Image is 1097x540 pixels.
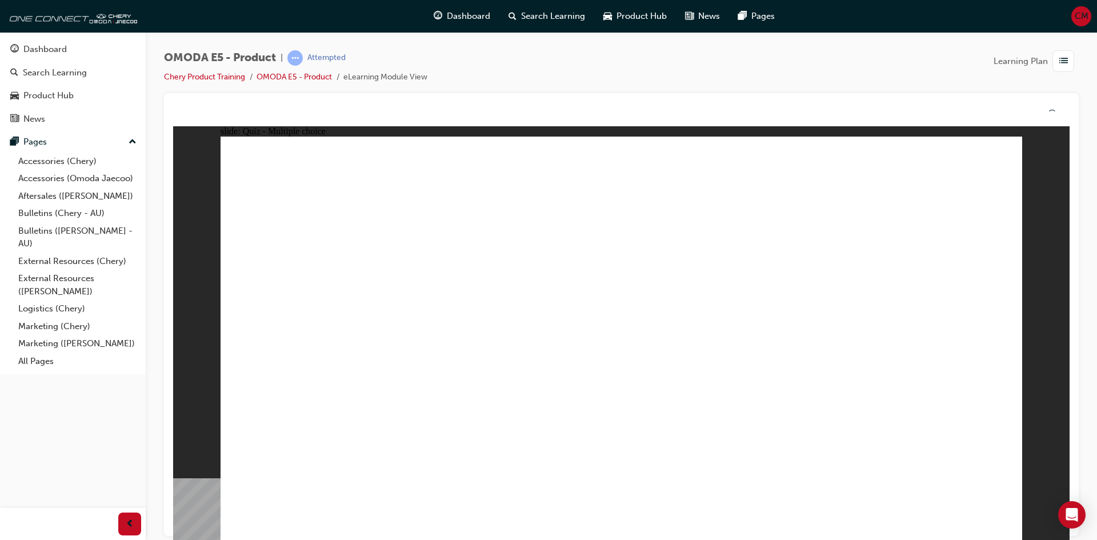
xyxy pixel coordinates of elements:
div: News [23,113,45,126]
span: news-icon [685,9,694,23]
div: Search Learning [23,66,87,79]
a: Chery Product Training [164,72,245,82]
div: Product Hub [23,89,74,102]
li: eLearning Module View [343,71,427,84]
span: pages-icon [738,9,747,23]
span: pages-icon [10,137,19,147]
a: Accessories (Chery) [14,153,141,170]
div: Dashboard [23,43,67,56]
a: guage-iconDashboard [425,5,499,28]
a: Bulletins (Chery - AU) [14,205,141,222]
a: car-iconProduct Hub [594,5,676,28]
a: search-iconSearch Learning [499,5,594,28]
button: DashboardSearch LearningProduct HubNews [5,37,141,131]
span: search-icon [10,68,18,78]
span: Product Hub [616,10,667,23]
a: pages-iconPages [729,5,784,28]
span: car-icon [10,91,19,101]
div: Attempted [307,53,346,63]
span: News [698,10,720,23]
a: External Resources (Chery) [14,253,141,270]
span: Search Learning [521,10,585,23]
img: oneconnect [6,5,137,27]
a: News [5,109,141,130]
span: Learning Plan [994,55,1048,68]
a: Dashboard [5,39,141,60]
span: news-icon [10,114,19,125]
div: Open Intercom Messenger [1058,501,1086,529]
a: Marketing (Chery) [14,318,141,335]
span: Dashboard [447,10,490,23]
button: Pages [5,131,141,153]
span: car-icon [603,9,612,23]
span: up-icon [129,135,137,150]
span: learningRecordVerb_ATTEMPT-icon [287,50,303,66]
span: | [281,51,283,65]
a: Aftersales ([PERSON_NAME]) [14,187,141,205]
a: External Resources ([PERSON_NAME]) [14,270,141,300]
span: search-icon [509,9,517,23]
span: Pages [751,10,775,23]
span: guage-icon [10,45,19,55]
button: CM [1071,6,1091,26]
span: guage-icon [434,9,442,23]
a: Accessories (Omoda Jaecoo) [14,170,141,187]
a: Search Learning [5,62,141,83]
a: Bulletins ([PERSON_NAME] - AU) [14,222,141,253]
a: OMODA E5 - Product [257,72,332,82]
button: Learning Plan [994,50,1079,72]
span: list-icon [1059,54,1068,69]
a: Marketing ([PERSON_NAME]) [14,335,141,353]
span: OMODA E5 - Product [164,51,276,65]
a: Logistics (Chery) [14,300,141,318]
a: All Pages [14,353,141,370]
span: prev-icon [126,517,134,531]
a: news-iconNews [676,5,729,28]
div: Pages [23,135,47,149]
span: CM [1075,10,1088,23]
a: Product Hub [5,85,141,106]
